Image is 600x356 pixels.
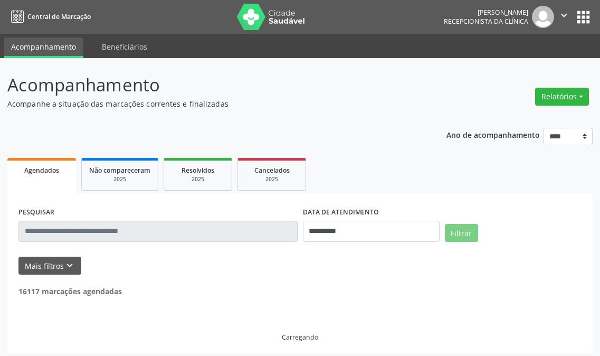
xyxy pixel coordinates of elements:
[254,166,290,175] span: Cancelados
[7,72,417,98] p: Acompanhamento
[446,128,540,141] p: Ano de acompanhamento
[303,204,379,221] label: DATA DE ATENDIMENTO
[558,10,570,21] i: 
[444,8,528,17] div: [PERSON_NAME]
[172,175,224,183] div: 2025
[532,6,554,28] img: img
[89,175,150,183] div: 2025
[574,8,593,26] button: apps
[24,166,59,175] span: Agendados
[7,98,417,109] p: Acompanhe a situação das marcações correntes e finalizadas
[7,8,91,25] a: Central de Marcação
[18,286,122,296] strong: 16117 marcações agendadas
[444,17,528,26] span: Recepcionista da clínica
[89,166,150,175] span: Não compareceram
[18,204,54,221] label: PESQUISAR
[282,333,318,342] div: Carregando
[535,88,589,106] button: Relatórios
[4,38,83,58] a: Acompanhamento
[94,38,155,56] a: Beneficiários
[18,257,81,275] button: Mais filtroskeyboard_arrow_down
[445,224,478,242] button: Filtrar
[182,166,214,175] span: Resolvidos
[27,12,91,21] span: Central de Marcação
[554,6,574,28] button: 
[245,175,298,183] div: 2025
[64,260,75,271] i: keyboard_arrow_down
